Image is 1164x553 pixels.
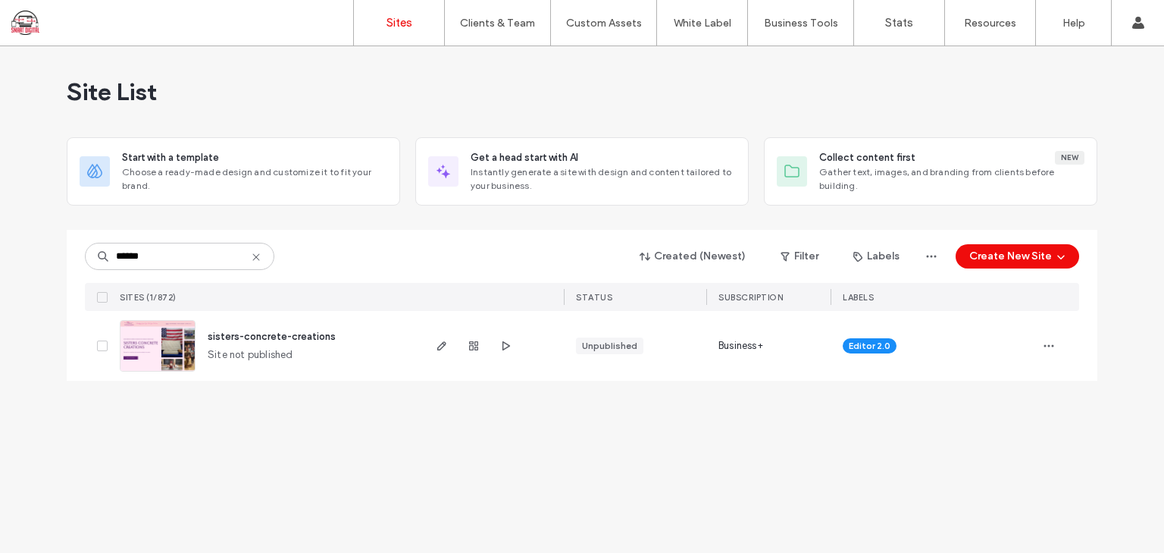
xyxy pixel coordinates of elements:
[34,11,65,24] span: Help
[849,339,890,353] span: Editor 2.0
[576,292,612,303] span: STATUS
[386,16,412,30] label: Sites
[964,17,1016,30] label: Resources
[566,17,642,30] label: Custom Assets
[840,244,913,269] button: Labels
[415,137,749,206] div: Get a head start with AIInstantly generate a site with design and content tailored to your business.
[460,17,535,30] label: Clients & Team
[67,137,400,206] div: Start with a templateChoose a ready-made design and customize it to fit your brand.
[1055,151,1084,165] div: New
[122,150,219,165] span: Start with a template
[208,331,336,342] a: sisters-concrete-creations
[765,244,834,269] button: Filter
[718,338,763,353] span: Business+
[674,17,731,30] label: White Label
[122,165,387,193] span: Choose a ready-made design and customize it to fit your brand.
[1062,17,1085,30] label: Help
[819,150,915,165] span: Collect content first
[471,150,578,165] span: Get a head start with AI
[956,244,1079,269] button: Create New Site
[471,165,736,193] span: Instantly generate a site with design and content tailored to your business.
[627,244,759,269] button: Created (Newest)
[67,77,157,107] span: Site List
[764,17,838,30] label: Business Tools
[843,292,874,303] span: LABELS
[885,16,913,30] label: Stats
[208,347,293,363] span: Site not published
[764,137,1097,206] div: Collect content firstNewGather text, images, and branding from clients before building.
[819,165,1084,193] span: Gather text, images, and branding from clients before building.
[718,292,783,303] span: SUBSCRIPTION
[120,292,177,303] span: SITES (1/872)
[582,339,637,353] div: Unpublished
